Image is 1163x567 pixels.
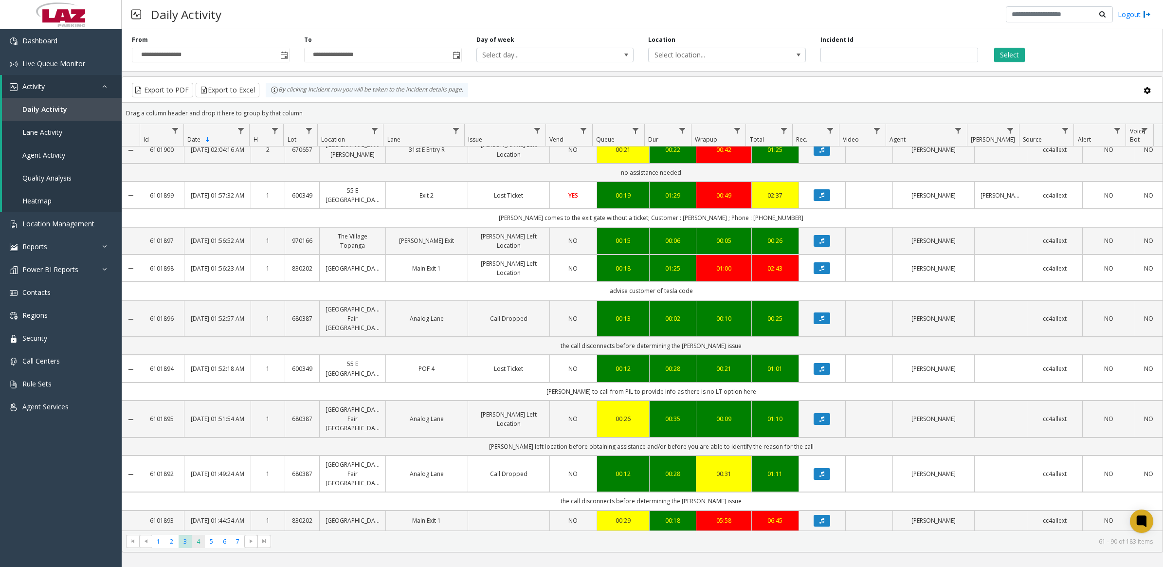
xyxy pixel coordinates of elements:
a: 00:21 [603,145,643,154]
a: POF 4 [392,364,461,373]
a: 6101897 [145,236,178,245]
a: 55 E [GEOGRAPHIC_DATA] [326,359,380,378]
span: Security [22,333,47,343]
div: 00:31 [702,469,745,478]
td: no assistance needed [140,164,1163,182]
a: Lot Filter Menu [302,124,315,137]
span: Dur [648,135,658,144]
a: [PERSON_NAME] [899,264,968,273]
a: Date Filter Menu [234,124,247,137]
a: 6101893 [145,516,178,525]
span: Go to the last page [257,535,271,549]
a: NO [1089,516,1129,525]
div: 01:01 [758,364,793,373]
span: Location Management [22,219,94,228]
a: 00:09 [702,414,745,423]
a: Collapse Details [122,146,140,154]
a: 1 [257,191,279,200]
a: 01:25 [758,145,793,154]
button: Select [994,48,1025,62]
a: [DATE] 01:49:24 AM [190,469,244,478]
a: 00:10 [702,314,745,323]
div: 00:29 [603,516,643,525]
div: 00:49 [702,191,745,200]
a: [PERSON_NAME] [899,314,968,323]
label: Incident Id [820,36,854,44]
a: [PERSON_NAME] [899,191,968,200]
a: NO [556,314,591,323]
div: 00:18 [655,516,691,525]
a: 00:42 [702,145,745,154]
img: 'icon' [10,60,18,68]
a: [PERSON_NAME] [899,469,968,478]
span: Daily Activity [22,105,67,114]
div: 01:00 [702,264,745,273]
span: Lot [288,135,296,144]
a: cc4allext [1033,364,1076,373]
a: Wrapup Filter Menu [730,124,744,137]
a: cc4allext [1033,236,1076,245]
a: 00:28 [655,469,691,478]
span: Power BI Reports [22,265,78,274]
span: Issue [468,135,482,144]
a: YES [556,191,591,200]
a: [PERSON_NAME] Left Location [474,259,544,277]
div: Drag a column header and drop it here to group by that column [122,105,1163,122]
a: Parker Filter Menu [1004,124,1017,137]
a: Rec. Filter Menu [824,124,837,137]
div: 00:28 [655,364,691,373]
span: YES [568,191,578,200]
div: 00:12 [603,469,643,478]
div: 00:13 [603,314,643,323]
div: By clicking Incident row you will be taken to the incident details page. [266,83,468,97]
a: Collapse Details [122,315,140,323]
button: Export to Excel [196,83,259,97]
span: NO [568,365,578,373]
a: [DATE] 01:52:57 AM [190,314,244,323]
span: Page 3 [179,535,192,548]
a: [PERSON_NAME] Left Location [474,232,544,250]
div: 00:12 [603,364,643,373]
a: [DATE] 01:52:18 AM [190,364,244,373]
td: advise customer of tesla code [140,282,1163,300]
a: NO [1089,145,1129,154]
a: 1 [257,516,279,525]
a: Collapse Details [122,366,140,373]
img: 'icon' [10,312,18,320]
a: 6101900 [145,145,178,154]
a: 970166 [291,236,313,245]
span: NO [568,470,578,478]
a: Analog Lane [392,469,461,478]
a: [GEOGRAPHIC_DATA][PERSON_NAME] [326,140,380,159]
img: 'icon' [10,83,18,91]
a: 01:29 [655,191,691,200]
a: Lane Activity [2,121,122,144]
div: 00:19 [603,191,643,200]
a: 6101892 [145,469,178,478]
div: Data table [122,124,1163,530]
a: 600349 [291,191,313,200]
a: NO [1141,469,1157,478]
label: To [304,36,312,44]
img: 'icon' [10,220,18,228]
span: Live Queue Monitor [22,59,85,68]
div: 02:37 [758,191,793,200]
a: 06:45 [758,516,793,525]
a: 6101896 [145,314,178,323]
span: Page 6 [218,535,231,548]
a: 01:10 [758,414,793,423]
a: 6101899 [145,191,178,200]
td: [PERSON_NAME] to call from PIL to provide info as there is no LT option here [140,383,1163,401]
a: Call Dropped [474,469,544,478]
span: Page 7 [231,535,244,548]
a: Quality Analysis [2,166,122,189]
a: [PERSON_NAME] [899,236,968,245]
a: Collapse Details [122,471,140,478]
a: H Filter Menu [268,124,281,137]
span: Location [321,135,345,144]
div: 05:58 [702,516,745,525]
